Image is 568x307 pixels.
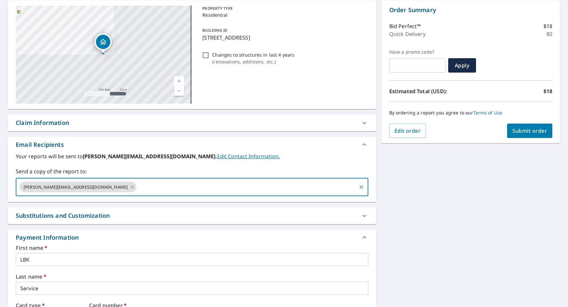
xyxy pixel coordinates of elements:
[202,27,228,33] p: BUILDING ID
[212,51,294,58] p: Changes to structures in last 4 years
[16,233,81,242] div: Payment Information
[202,11,365,18] p: Residential
[512,127,547,134] span: Submit order
[217,153,280,160] a: EditContactInfo
[16,274,368,279] label: Last name
[202,34,365,42] p: [STREET_ADDRESS]
[16,152,368,160] label: Your reports will be sent to
[453,62,471,69] span: Apply
[8,137,376,152] div: Email Recipients
[174,86,184,96] a: Current Level 17, Zoom Out
[507,124,553,138] button: Submit order
[448,58,476,73] button: Apply
[389,30,426,38] p: Quick Delivery
[357,182,366,192] button: Clear
[394,127,421,134] span: Edit order
[546,30,552,38] p: $0
[16,245,368,250] label: First name
[389,110,552,116] p: By ordering a report you agree to our
[95,33,112,54] div: Dropped pin, building 1, Residential property, 6103 38th St Lubbock, TX 79407
[212,58,294,65] p: ( renovations, additions, etc. )
[16,118,69,127] div: Claim Information
[202,6,365,11] p: PROPERTY TYPE
[473,110,503,116] a: Terms of Use
[389,6,552,14] p: Order Summary
[83,153,217,160] b: [PERSON_NAME][EMAIL_ADDRESS][DOMAIN_NAME].
[543,87,552,95] p: $18
[174,76,184,86] a: Current Level 17, Zoom In
[8,114,376,131] div: Claim Information
[389,124,426,138] button: Edit order
[16,167,368,175] label: Send a copy of the report to:
[389,22,421,30] p: Bid Perfect™
[389,49,446,55] label: Have a promo code?
[16,140,64,149] div: Email Recipients
[543,22,552,30] p: $18
[20,182,137,192] div: [PERSON_NAME][EMAIL_ADDRESS][DOMAIN_NAME]
[16,211,110,220] div: Substitutions and Customization
[8,207,376,224] div: Substitutions and Customization
[389,87,471,95] p: Estimated Total (USD):
[8,230,376,245] div: Payment Information
[20,184,132,190] span: [PERSON_NAME][EMAIL_ADDRESS][DOMAIN_NAME]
